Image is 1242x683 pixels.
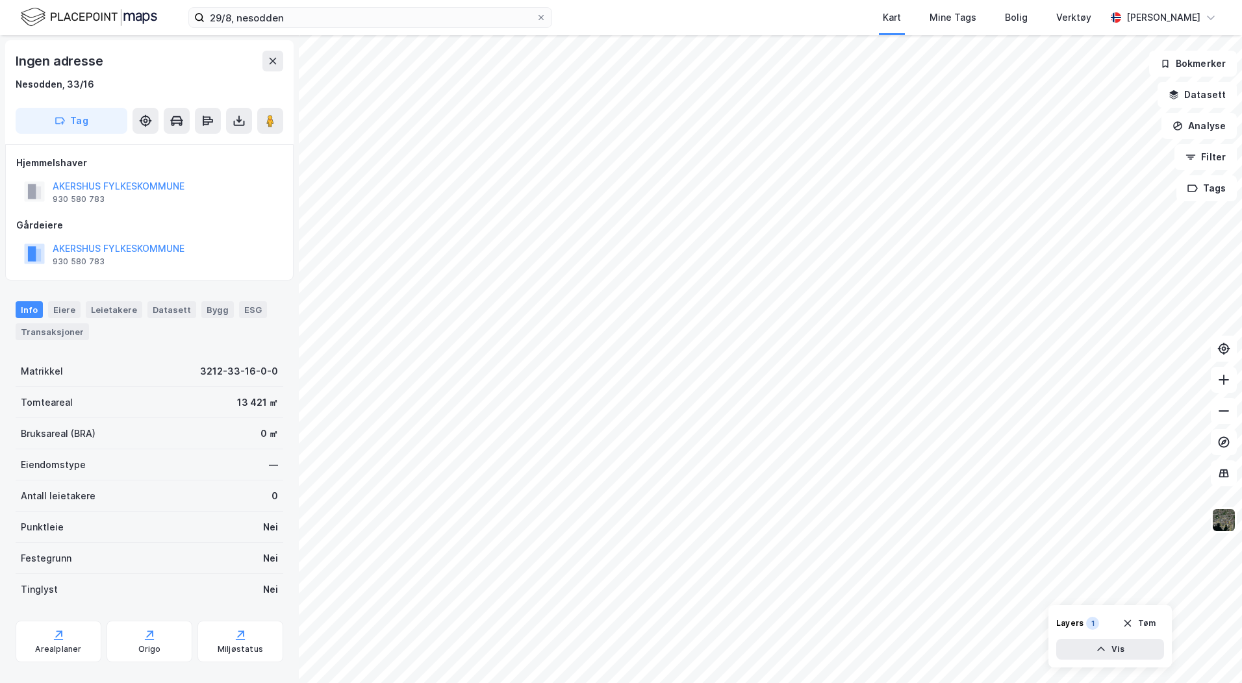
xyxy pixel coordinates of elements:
div: 3212-33-16-0-0 [200,364,278,379]
div: — [269,457,278,473]
div: Tinglyst [21,582,58,597]
button: Tøm [1114,613,1164,634]
div: Hjemmelshaver [16,155,283,171]
div: Ingen adresse [16,51,105,71]
img: 9k= [1211,508,1236,532]
div: Nei [263,519,278,535]
div: Bygg [201,301,234,318]
button: Bokmerker [1149,51,1237,77]
div: Nei [263,582,278,597]
div: Nei [263,551,278,566]
div: Matrikkel [21,364,63,379]
button: Tags [1176,175,1237,201]
input: Søk på adresse, matrikkel, gårdeiere, leietakere eller personer [205,8,536,27]
div: Mine Tags [930,10,976,25]
div: Kontrollprogram for chat [1177,621,1242,683]
div: Info [16,301,43,318]
div: Tomteareal [21,395,73,410]
div: Nesodden, 33/16 [16,77,94,92]
div: 0 ㎡ [260,426,278,441]
div: Eiendomstype [21,457,86,473]
div: Gårdeiere [16,217,283,233]
img: logo.f888ab2527a4732fd821a326f86c7f29.svg [21,6,157,29]
div: 930 580 783 [53,194,105,205]
div: Festegrunn [21,551,71,566]
div: [PERSON_NAME] [1126,10,1200,25]
button: Filter [1174,144,1237,170]
div: ESG [239,301,267,318]
div: Punktleie [21,519,64,535]
div: Datasett [147,301,196,318]
button: Vis [1056,639,1164,660]
div: Bolig [1005,10,1028,25]
div: Verktøy [1056,10,1091,25]
button: Datasett [1158,82,1237,108]
div: Miljøstatus [218,644,263,654]
div: Origo [138,644,161,654]
div: Layers [1056,618,1084,628]
div: Leietakere [86,301,142,318]
div: 13 421 ㎡ [237,395,278,410]
button: Tag [16,108,127,134]
div: Eiere [48,301,81,318]
button: Analyse [1161,113,1237,139]
div: Transaksjoner [16,323,89,340]
div: 930 580 783 [53,256,105,267]
div: Arealplaner [35,644,81,654]
div: Kart [883,10,901,25]
iframe: Chat Widget [1177,621,1242,683]
div: 0 [272,488,278,504]
div: Bruksareal (BRA) [21,426,95,441]
div: Antall leietakere [21,488,95,504]
div: 1 [1086,617,1099,630]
